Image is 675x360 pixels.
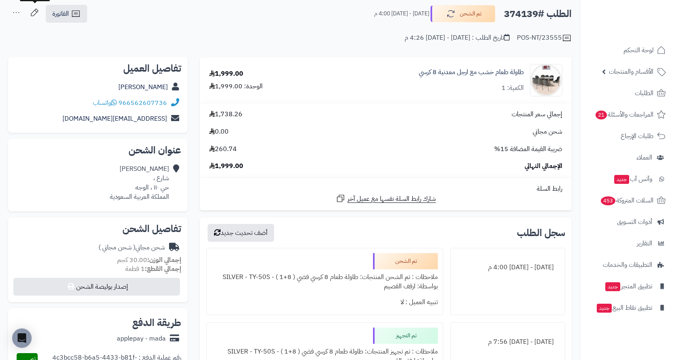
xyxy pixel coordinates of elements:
[585,255,670,275] a: التطبيقات والخدمات
[145,264,181,274] strong: إجمالي القطع:
[517,228,565,238] h3: سجل الطلب
[636,152,652,163] span: العملاء
[624,45,654,56] span: لوحة التحكم
[596,302,652,313] span: تطبيق نقاط البيع
[209,69,243,79] div: 1,999.00
[621,130,654,142] span: طلبات الإرجاع
[456,260,560,275] div: [DATE] - [DATE] 4:00 م
[614,175,629,184] span: جديد
[12,328,32,348] div: Open Intercom Messenger
[456,334,560,350] div: [DATE] - [DATE] 7:56 م
[597,304,612,313] span: جديد
[118,98,167,108] a: 966562607736
[132,318,181,328] h2: طريقة الدفع
[117,255,181,265] small: 30.00 كجم
[374,10,429,18] small: [DATE] - [DATE] 4:00 م
[617,216,652,228] span: أدوات التسويق
[118,82,168,92] a: [PERSON_NAME]
[525,162,562,171] span: الإجمالي النهائي
[595,109,654,120] span: المراجعات والأسئلة
[635,87,654,99] span: الطلبات
[585,105,670,124] a: المراجعات والأسئلة21
[46,5,87,23] a: الفاتورة
[431,5,495,22] button: تم الشحن
[585,169,670,189] a: وآتس آبجديد
[585,126,670,146] a: طلبات الإرجاع
[600,195,654,206] span: السلات المتروكة
[347,194,436,204] span: شارك رابط السلة نفسها مع عميل آخر
[405,33,510,43] div: تاريخ الطلب : [DATE] - [DATE] 4:26 م
[209,110,242,119] span: 1,738.26
[603,259,652,271] span: التطبيقات والخدمات
[419,68,524,77] a: طاولة طعام خشب مع ارجل معدنية 8 كرسي
[93,98,117,108] a: واتساب
[209,162,243,171] span: 1,999.00
[125,264,181,274] small: 1 قطعة
[373,328,438,344] div: تم التجهيز
[605,282,620,291] span: جديد
[99,243,165,252] div: شحن مجاني
[209,145,237,154] span: 260.74
[637,238,652,249] span: التقارير
[585,83,670,103] a: الطلبات
[208,224,274,242] button: أضف تحديث جديد
[494,145,562,154] span: ضريبة القيمة المضافة 15%
[336,194,436,204] a: شارك رابط السلة نفسها مع عميل آخر
[209,82,263,91] div: الوحدة: 1,999.00
[504,6,572,22] h2: الطلب #374139
[620,22,667,39] img: logo-2.png
[512,110,562,119] span: إجمالي سعر المنتجات
[212,294,438,310] div: تنبيه العميل : لا
[613,173,652,185] span: وآتس آب
[601,196,615,205] span: 453
[52,9,69,19] span: الفاتورة
[110,164,169,201] div: [PERSON_NAME] شارع ، حي ١١٠ ، الوجه المملكة العربية السعودية
[203,184,568,194] div: رابط السلة
[15,224,181,234] h2: تفاصيل الشحن
[373,253,438,269] div: تم الشحن
[209,127,229,136] span: 0.00
[585,191,670,210] a: السلات المتروكة453
[585,298,670,317] a: تطبيق نقاط البيعجديد
[62,114,167,124] a: [EMAIL_ADDRESS][DOMAIN_NAME]
[604,281,652,292] span: تطبيق المتجر
[99,243,135,252] span: ( شحن مجاني )
[501,83,524,93] div: الكمية: 1
[517,33,572,43] div: POS-NT/23555
[15,145,181,155] h2: عنوان الشحن
[585,277,670,296] a: تطبيق المتجرجديد
[13,278,180,296] button: إصدار بوليصة الشحن
[585,234,670,253] a: التقارير
[585,212,670,232] a: أدوات التسويق
[585,148,670,167] a: العملاء
[147,255,181,265] strong: إجمالي الوزن:
[212,269,438,294] div: ملاحظات : تم الشحن المنتجات: طاولة طعام 8 كرسي فضي ( 8+1 ) - SILVER - TY-50S بواسطة: ارفف القصيم
[596,111,607,119] span: 21
[117,334,166,343] div: applepay - mada
[530,64,562,96] img: 1748444189-1-90x90.jpg
[15,64,181,73] h2: تفاصيل العميل
[533,127,562,136] span: شحن مجاني
[609,66,654,77] span: الأقسام والمنتجات
[585,40,670,60] a: لوحة التحكم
